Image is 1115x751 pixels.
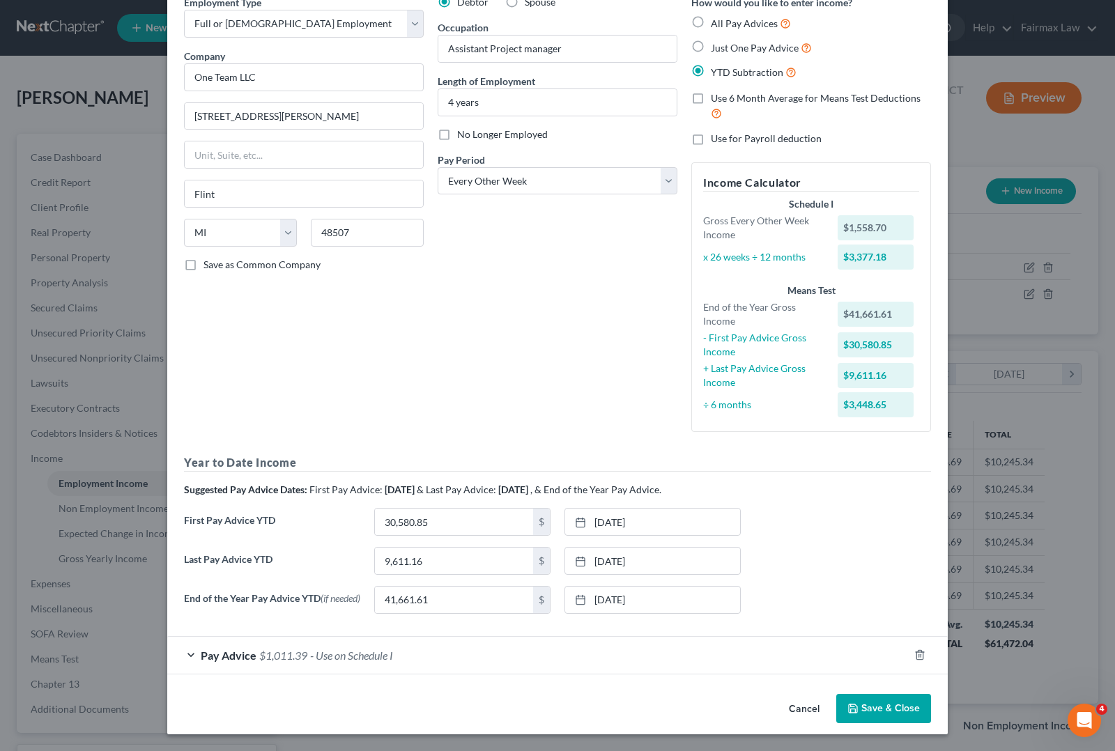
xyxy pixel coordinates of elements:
div: - First Pay Advice Gross Income [696,331,831,359]
span: YTD Subtraction [711,66,783,78]
strong: Suggested Pay Advice Dates: [184,483,307,495]
div: $ [533,587,550,613]
span: Company [184,50,225,62]
label: First Pay Advice YTD [177,508,367,547]
span: Use for Payroll deduction [711,132,822,144]
div: $9,611.16 [838,363,914,388]
div: Schedule I [703,197,919,211]
a: [DATE] [565,587,740,613]
span: Just One Pay Advice [711,42,799,54]
label: End of the Year Pay Advice YTD [177,586,367,625]
span: $1,011.39 [259,649,307,662]
button: Save & Close [836,694,931,723]
input: Unit, Suite, etc... [185,141,423,168]
span: Pay Advice [201,649,256,662]
input: Enter address... [185,103,423,130]
span: Save as Common Company [203,258,321,270]
div: $1,558.70 [838,215,914,240]
h5: Year to Date Income [184,454,931,472]
span: Use 6 Month Average for Means Test Deductions [711,92,921,104]
div: $3,448.65 [838,392,914,417]
div: Gross Every Other Week Income [696,214,831,242]
iframe: Intercom live chat [1068,704,1101,737]
div: $3,377.18 [838,245,914,270]
label: Last Pay Advice YTD [177,547,367,586]
input: Enter city... [185,180,423,207]
label: Occupation [438,20,489,35]
input: ex: 2 years [438,89,677,116]
input: Search company by name... [184,63,424,91]
div: + Last Pay Advice Gross Income [696,362,831,389]
a: [DATE] [565,509,740,535]
span: 4 [1096,704,1107,715]
div: $ [533,548,550,574]
span: (if needed) [321,592,360,604]
label: Length of Employment [438,74,535,88]
button: Cancel [778,695,831,723]
input: 0.00 [375,509,533,535]
div: $30,580.85 [838,332,914,357]
div: End of the Year Gross Income [696,300,831,328]
span: No Longer Employed [457,128,548,140]
strong: [DATE] [498,483,528,495]
span: First Pay Advice: [309,483,383,495]
strong: [DATE] [385,483,415,495]
input: Enter zip... [311,219,424,247]
input: 0.00 [375,587,533,613]
div: $ [533,509,550,535]
span: All Pay Advices [711,17,778,29]
span: Pay Period [438,154,485,166]
a: [DATE] [565,548,740,574]
h5: Income Calculator [703,174,919,192]
span: - Use on Schedule I [310,649,393,662]
div: Means Test [703,284,919,297]
div: $41,661.61 [838,302,914,327]
div: x 26 weeks ÷ 12 months [696,250,831,264]
input: -- [438,36,677,62]
span: , & End of the Year Pay Advice. [530,483,661,495]
div: ÷ 6 months [696,398,831,412]
input: 0.00 [375,548,533,574]
span: & Last Pay Advice: [417,483,496,495]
